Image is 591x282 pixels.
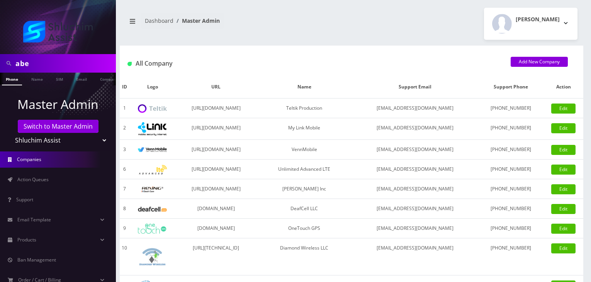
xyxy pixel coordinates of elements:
[120,219,129,238] td: 9
[478,99,544,118] td: [PHONE_NUMBER]
[543,76,583,99] th: Action
[353,179,478,199] td: [EMAIL_ADDRESS][DOMAIN_NAME]
[256,99,353,118] td: Teltik Production
[27,73,47,85] a: Name
[15,56,114,71] input: Search in Company
[353,76,478,99] th: Support Email
[478,219,544,238] td: [PHONE_NUMBER]
[176,179,256,199] td: [URL][DOMAIN_NAME]
[551,165,576,175] a: Edit
[256,160,353,179] td: Unlimited Advanced LTE
[551,184,576,194] a: Edit
[18,120,98,133] a: Switch to Master Admin
[120,99,129,118] td: 1
[96,73,122,85] a: Company
[551,104,576,114] a: Edit
[478,76,544,99] th: Support Phone
[2,73,22,85] a: Phone
[52,73,67,85] a: SIM
[138,147,167,153] img: VennMobile
[120,160,129,179] td: 6
[551,243,576,253] a: Edit
[120,76,129,99] th: ID
[256,118,353,140] td: My Link Mobile
[176,199,256,219] td: [DOMAIN_NAME]
[176,76,256,99] th: URL
[353,199,478,219] td: [EMAIL_ADDRESS][DOMAIN_NAME]
[176,118,256,140] td: [URL][DOMAIN_NAME]
[551,123,576,133] a: Edit
[478,140,544,160] td: [PHONE_NUMBER]
[72,73,91,85] a: Email
[256,140,353,160] td: VennMobile
[256,219,353,238] td: OneTouch GPS
[478,238,544,275] td: [PHONE_NUMBER]
[17,236,36,243] span: Products
[256,238,353,275] td: Diamond Wireless LLC
[138,207,167,212] img: DeafCell LLC
[353,238,478,275] td: [EMAIL_ADDRESS][DOMAIN_NAME]
[176,219,256,238] td: [DOMAIN_NAME]
[127,62,132,66] img: All Company
[129,76,176,99] th: Logo
[516,16,560,23] h2: [PERSON_NAME]
[17,176,49,183] span: Action Queues
[120,199,129,219] td: 8
[478,179,544,199] td: [PHONE_NUMBER]
[551,204,576,214] a: Edit
[176,238,256,275] td: [URL][TECHNICAL_ID]
[353,160,478,179] td: [EMAIL_ADDRESS][DOMAIN_NAME]
[126,13,346,35] nav: breadcrumb
[17,156,41,163] span: Companies
[353,140,478,160] td: [EMAIL_ADDRESS][DOMAIN_NAME]
[256,179,353,199] td: [PERSON_NAME] Inc
[145,17,173,24] a: Dashboard
[120,238,129,275] td: 10
[551,145,576,155] a: Edit
[138,186,167,193] img: Rexing Inc
[23,21,93,42] img: Shluchim Assist
[176,140,256,160] td: [URL][DOMAIN_NAME]
[353,99,478,118] td: [EMAIL_ADDRESS][DOMAIN_NAME]
[138,122,167,136] img: My Link Mobile
[478,160,544,179] td: [PHONE_NUMBER]
[176,160,256,179] td: [URL][DOMAIN_NAME]
[17,257,56,263] span: Ban Management
[173,17,220,25] li: Master Admin
[138,165,167,175] img: Unlimited Advanced LTE
[120,118,129,140] td: 2
[478,199,544,219] td: [PHONE_NUMBER]
[16,196,33,203] span: Support
[138,104,167,113] img: Teltik Production
[176,99,256,118] td: [URL][DOMAIN_NAME]
[138,224,167,234] img: OneTouch GPS
[120,179,129,199] td: 7
[353,219,478,238] td: [EMAIL_ADDRESS][DOMAIN_NAME]
[138,242,167,271] img: Diamond Wireless LLC
[17,216,51,223] span: Email Template
[484,8,577,40] button: [PERSON_NAME]
[353,118,478,140] td: [EMAIL_ADDRESS][DOMAIN_NAME]
[478,118,544,140] td: [PHONE_NUMBER]
[256,199,353,219] td: DeafCell LLC
[256,76,353,99] th: Name
[551,224,576,234] a: Edit
[120,140,129,160] td: 3
[127,60,499,67] h1: All Company
[511,57,568,67] a: Add New Company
